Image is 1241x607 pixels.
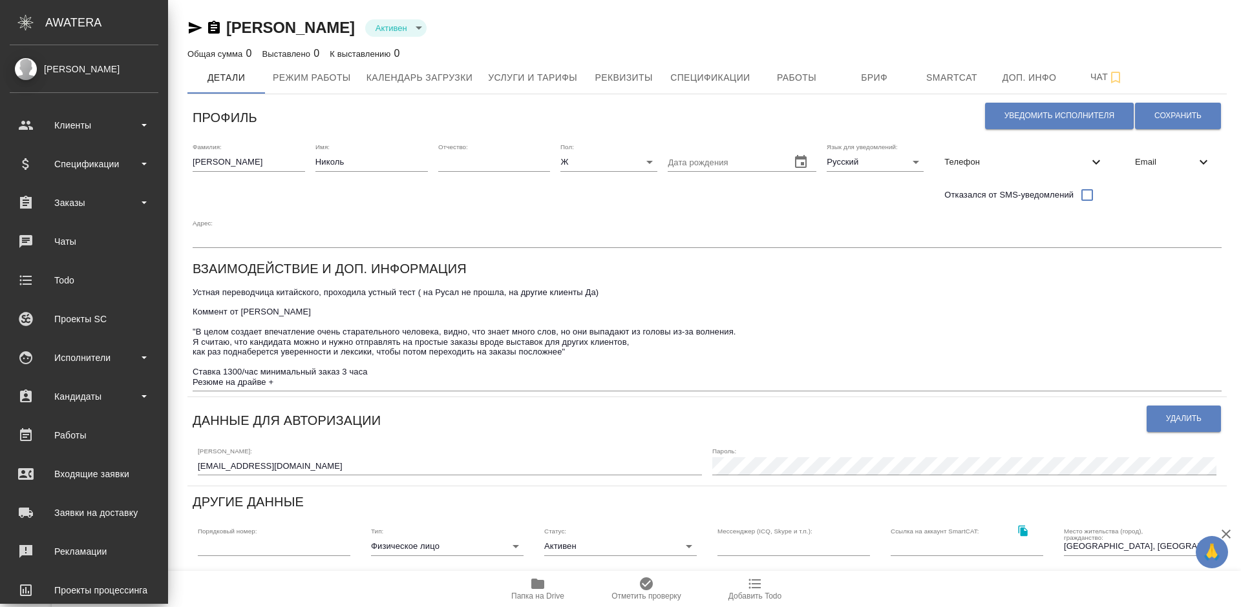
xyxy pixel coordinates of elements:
[1201,539,1223,566] span: 🙏
[611,592,681,601] span: Отметить проверку
[728,592,781,601] span: Добавить Todo
[193,410,381,431] h6: Данные для авторизации
[365,19,427,37] div: Активен
[193,258,467,279] h6: Взаимодействие и доп. информация
[3,535,165,568] a: Рекламации
[195,70,257,86] span: Детали
[670,70,750,86] span: Спецификации
[3,419,165,451] a: Работы
[198,448,252,454] label: [PERSON_NAME]:
[1147,406,1221,432] button: Удалить
[3,225,165,258] a: Чаты
[944,189,1074,201] span: Отказался от SMS-уведомлений
[262,46,320,61] div: 0
[187,49,246,59] p: Общая сумма
[3,303,165,335] a: Проекты SC
[3,574,165,606] a: Проекты процессинга
[1004,110,1114,121] span: Уведомить исполнителя
[544,528,566,535] label: Статус:
[193,287,1222,387] textarea: Устная переводчица китайского, проходила устный тест ( на Русал не прошла, на другие клиенты Да) ...
[10,348,158,367] div: Исполнители
[592,571,701,607] button: Отметить проверку
[921,70,983,86] span: Smartcat
[226,19,355,36] a: [PERSON_NAME]
[10,581,158,600] div: Проекты процессинга
[330,49,394,59] p: К выставлению
[1154,110,1202,121] span: Сохранить
[593,70,655,86] span: Реквизиты
[701,571,809,607] button: Добавить Todo
[193,107,257,128] h6: Профиль
[273,70,351,86] span: Режим работы
[944,156,1088,169] span: Телефон
[330,46,399,61] div: 0
[10,387,158,406] div: Кандидаты
[843,70,906,86] span: Бриф
[10,309,158,329] div: Проекты SC
[3,497,165,529] a: Заявки на доставку
[3,264,165,296] a: Todo
[438,144,468,150] label: Отчество:
[488,70,577,86] span: Услуги и тарифы
[10,503,158,522] div: Заявки на доставку
[544,537,697,555] div: Активен
[560,153,657,171] div: Ж
[1135,103,1221,129] button: Сохранить
[827,153,924,171] div: Русский
[3,458,165,490] a: Входящие заявки
[10,271,158,290] div: Todo
[193,220,213,227] label: Адрес:
[187,20,203,36] button: Скопировать ссылку для ЯМессенджера
[560,144,574,150] label: Пол:
[934,148,1114,176] div: Телефон
[10,193,158,212] div: Заказы
[999,70,1061,86] span: Доп. инфо
[985,103,1134,129] button: Уведомить исполнителя
[712,448,736,454] label: Пароль:
[193,144,222,150] label: Фамилия:
[10,426,158,445] div: Работы
[10,464,158,484] div: Входящие заявки
[717,528,812,535] label: Мессенджер (ICQ, Skype и т.п.):
[10,232,158,251] div: Чаты
[1064,528,1178,541] label: Место жительства (город), гражданство:
[45,10,168,36] div: AWATERA
[187,46,252,61] div: 0
[206,20,222,36] button: Скопировать ссылку
[262,49,314,59] p: Выставлено
[1108,70,1123,85] svg: Подписаться
[198,528,257,535] label: Порядковый номер:
[511,592,564,601] span: Папка на Drive
[483,571,592,607] button: Папка на Drive
[827,144,898,150] label: Язык для уведомлений:
[1125,148,1222,176] div: Email
[10,62,158,76] div: [PERSON_NAME]
[315,144,330,150] label: Имя:
[366,70,473,86] span: Календарь загрузки
[1076,69,1138,85] span: Чат
[766,70,828,86] span: Работы
[371,537,524,555] div: Физическое лицо
[10,542,158,561] div: Рекламации
[1166,413,1202,424] span: Удалить
[10,116,158,135] div: Клиенты
[1010,517,1036,544] button: Скопировать ссылку
[1135,156,1196,169] span: Email
[371,528,383,535] label: Тип:
[891,528,979,535] label: Ссылка на аккаунт SmartCAT:
[10,154,158,174] div: Спецификации
[193,491,304,512] h6: Другие данные
[372,23,411,34] button: Активен
[1196,536,1228,568] button: 🙏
